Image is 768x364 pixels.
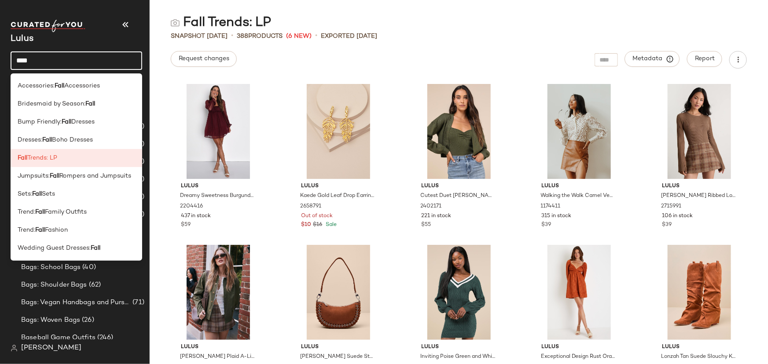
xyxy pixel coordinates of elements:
[294,84,383,179] img: 12616421_2658791.jpg
[171,14,271,32] div: Fall Trends: LP
[541,192,616,200] span: Walking the Walk Camel Vegan Leather Mini Skirt
[422,343,496,351] span: Lulus
[542,221,551,229] span: $39
[21,280,87,290] span: Bags: Shoulder Bags
[18,226,35,235] span: Trend:
[535,84,624,179] img: 6030061_1174411.jpg
[21,298,131,308] span: Bags: Vegan Handbags and Purses
[301,343,376,351] span: Lulus
[45,226,68,235] span: Fashion
[21,333,96,343] span: Baseball Game Outfits
[300,203,321,211] span: 2658791
[35,226,45,235] b: Fall
[59,171,131,181] span: Rompers and Jumpsuits
[541,203,561,211] span: 1174411
[171,18,180,27] img: svg%3e
[21,262,81,273] span: Bags: School Bags
[321,32,377,41] p: Exported [DATE]
[181,343,256,351] span: Lulus
[45,207,87,217] span: Family Outfits
[180,203,203,211] span: 2204416
[421,353,496,361] span: Inviting Poise Green and White Cable Knit Sweater Mini Dress
[535,245,624,340] img: 10831921_2233176.jpg
[542,182,617,190] span: Lulus
[11,345,18,352] img: svg%3e
[11,34,33,44] span: Current Company Name
[237,32,283,41] div: Products
[35,207,45,217] b: Fall
[42,189,55,199] span: Sets
[18,117,62,127] span: Bump Friendly:
[695,55,715,62] span: Report
[421,192,496,200] span: Cutest Duet [PERSON_NAME] Knit [PERSON_NAME] Top and Cardigan Sweater Set
[301,182,376,190] span: Lulus
[422,221,431,229] span: $55
[181,212,211,220] span: 437 in stock
[171,32,228,41] span: Snapshot [DATE]
[313,221,322,229] span: $16
[180,192,255,200] span: Dreamy Sweetness Burgundy Swiss Dot Ruffled Mini Babydoll Dress
[27,153,57,163] span: Trends: LP
[422,182,496,190] span: Lulus
[181,182,256,190] span: Lulus
[21,315,80,325] span: Bags: Woven Bags
[171,51,237,67] button: Request changes
[71,117,95,127] span: Dresses
[661,203,681,211] span: 2715991
[64,81,100,91] span: Accessories
[180,353,255,361] span: [PERSON_NAME] Plaid A-Line Skort
[174,84,263,179] img: 10786301_2204416.jpg
[18,153,27,163] b: Fall
[324,222,337,228] span: Sale
[421,203,442,211] span: 2402171
[96,333,114,343] span: (246)
[662,221,672,229] span: $39
[181,221,191,229] span: $59
[231,31,233,41] span: •
[687,51,722,67] button: Report
[18,81,55,91] span: Accessories:
[541,353,616,361] span: Exceptional Design Rust Orange Pleated Tie-Back Mini Dress
[32,189,42,199] b: Fall
[422,212,452,220] span: 221 in stock
[655,84,744,179] img: 2715991_01_hero_2025-08-12.jpg
[661,353,736,361] span: Lonzah Tan Suede Slouchy Knee-High Western Boots
[632,55,672,63] span: Metadata
[81,262,96,273] span: (40)
[662,343,737,351] span: Lulus
[237,33,248,40] span: 388
[661,192,736,200] span: [PERSON_NAME] Ribbed Long Sleeve Sweater Top
[174,245,263,340] img: 13077221_2709231.jpg
[542,343,617,351] span: Lulus
[18,207,35,217] span: Trend:
[300,353,375,361] span: [PERSON_NAME] Suede Studded Shoulder Bag
[18,171,50,181] span: Jumpsuits:
[178,55,229,62] span: Request changes
[18,135,42,145] span: Dresses:
[80,315,94,325] span: (26)
[91,244,100,253] b: Fall
[131,298,144,308] span: (71)
[85,99,95,109] b: Fall
[21,343,81,353] span: [PERSON_NAME]
[300,192,375,200] span: Kaede Gold Leaf Drop Earrings
[18,189,32,199] span: Sets:
[11,20,85,32] img: cfy_white_logo.C9jOOHJF.svg
[42,135,52,145] b: Fall
[625,51,680,67] button: Metadata
[55,81,64,91] b: Fall
[18,99,85,109] span: Bridesmaid by Season:
[50,171,59,181] b: Fall
[315,31,317,41] span: •
[662,212,693,220] span: 106 in stock
[542,212,572,220] span: 315 in stock
[294,245,383,340] img: 2705731_02_front_2025-08-18.jpg
[52,135,93,145] span: Boho Dresses
[18,244,91,253] span: Wedding Guest Dresses:
[286,32,312,41] span: (6 New)
[87,280,101,290] span: (62)
[415,245,503,340] img: 12035501_2461131.jpg
[655,245,744,340] img: 2723311_02_front_2025-08-18.jpg
[415,84,503,179] img: 12017141_2402171.jpg
[62,117,71,127] b: Fall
